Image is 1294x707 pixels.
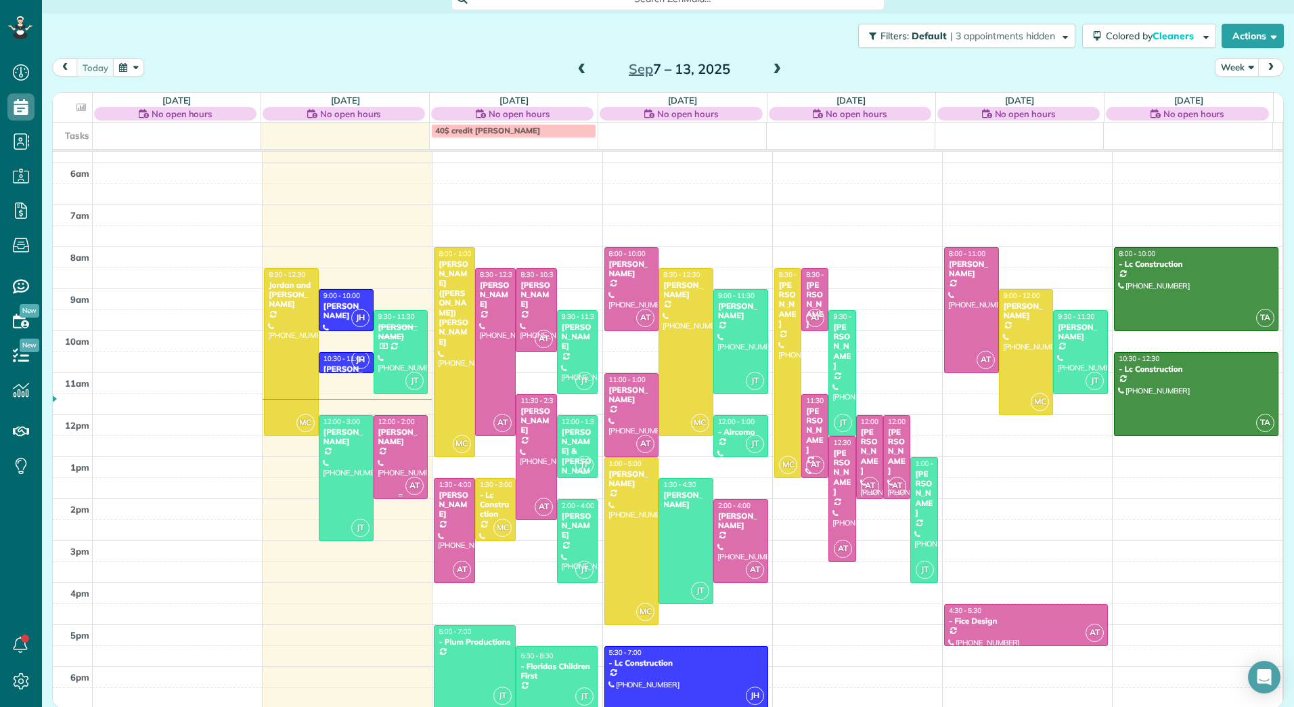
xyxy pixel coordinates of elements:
[499,95,529,106] a: [DATE]
[562,417,598,426] span: 12:00 - 1:30
[20,339,39,352] span: New
[65,378,89,389] span: 11am
[1086,372,1104,390] span: JT
[609,459,642,468] span: 1:00 - 5:00
[1222,24,1284,48] button: Actions
[834,414,852,432] span: JT
[860,427,879,476] div: [PERSON_NAME]
[718,417,755,426] span: 12:00 - 1:00
[806,270,843,279] span: 8:30 - 10:00
[995,107,1056,121] span: No open hours
[826,107,887,121] span: No open hours
[746,561,764,579] span: AT
[861,477,879,495] span: AT
[949,249,985,258] span: 8:00 - 11:00
[858,24,1075,48] button: Filters: Default | 3 appointments hidden
[561,427,594,486] div: [PERSON_NAME] & [PERSON_NAME]
[575,561,594,579] span: JT
[948,616,1104,626] div: - Fice Design
[520,651,553,660] span: 5:30 - 8:30
[778,280,797,329] div: [PERSON_NAME]
[779,270,811,279] span: 8:30 - 1:30
[912,30,947,42] span: Default
[636,435,654,453] span: AT
[480,270,516,279] span: 8:30 - 12:30
[1119,354,1159,363] span: 10:30 - 12:30
[520,280,553,309] div: [PERSON_NAME]
[888,417,924,426] span: 12:00 - 2:00
[268,280,315,309] div: Jordan and [PERSON_NAME]
[779,456,797,474] span: MC
[65,420,89,431] span: 12pm
[834,540,852,558] span: AT
[629,60,653,77] span: Sep
[887,427,906,476] div: [PERSON_NAME]
[70,252,89,263] span: 8am
[718,501,751,510] span: 2:00 - 4:00
[520,270,557,279] span: 8:30 - 10:30
[950,30,1055,42] span: | 3 appointments hidden
[323,291,360,300] span: 9:00 - 10:00
[405,372,424,390] span: JT
[479,490,512,519] div: - Lc Construction
[608,658,764,668] div: - Lc Construction
[1256,414,1274,432] span: TA
[70,462,89,473] span: 1pm
[70,546,89,557] span: 3pm
[805,406,824,455] div: [PERSON_NAME]
[323,364,370,423] div: [PERSON_NAME] ([PERSON_NAME]) [PERSON_NAME]
[479,280,512,309] div: [PERSON_NAME]
[378,427,424,447] div: [PERSON_NAME]
[746,435,764,453] span: JT
[609,648,642,657] span: 5:30 - 7:00
[717,427,764,437] div: - Aircomo
[438,637,512,647] div: - Plum Productions
[608,385,655,405] div: [PERSON_NAME]
[70,168,89,179] span: 6am
[1004,291,1040,300] span: 9:00 - 12:00
[663,280,709,300] div: [PERSON_NAME]
[806,396,843,405] span: 11:30 - 1:30
[1106,30,1199,42] span: Colored by
[520,662,594,681] div: - Floridas Children First
[861,417,897,426] span: 12:00 - 2:00
[269,270,305,279] span: 8:30 - 12:30
[575,372,594,390] span: JT
[493,414,512,432] span: AT
[691,582,709,600] span: JT
[636,603,654,621] span: MC
[562,312,598,321] span: 9:30 - 11:30
[405,477,424,495] span: AT
[1005,95,1034,106] a: [DATE]
[717,511,764,531] div: [PERSON_NAME]
[575,687,594,706] span: JT
[493,687,512,705] span: JT
[70,672,89,683] span: 6pm
[1118,364,1274,374] div: - Lc Construction
[435,125,540,135] span: 40$ credit [PERSON_NAME]
[948,259,995,279] div: [PERSON_NAME]
[70,630,89,641] span: 5pm
[438,259,471,347] div: [PERSON_NAME] ([PERSON_NAME]) [PERSON_NAME]
[691,414,709,432] span: MC
[1082,24,1216,48] button: Colored byCleaners
[323,354,364,363] span: 10:30 - 11:00
[806,456,824,474] span: AT
[949,606,981,615] span: 4:30 - 5:30
[323,427,370,447] div: [PERSON_NAME]
[162,95,192,106] a: [DATE]
[805,280,824,329] div: [PERSON_NAME]
[561,322,594,351] div: [PERSON_NAME]
[833,438,870,447] span: 12:30 - 3:30
[439,480,471,489] span: 1:30 - 4:00
[152,107,213,121] span: No open hours
[663,270,700,279] span: 8:30 - 12:30
[52,58,78,77] button: prev
[20,304,39,318] span: New
[1031,393,1049,411] span: MC
[718,291,755,300] span: 9:00 - 11:30
[1003,301,1050,321] div: [PERSON_NAME]
[535,498,553,516] span: AT
[916,561,934,579] span: JT
[351,519,370,537] span: JT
